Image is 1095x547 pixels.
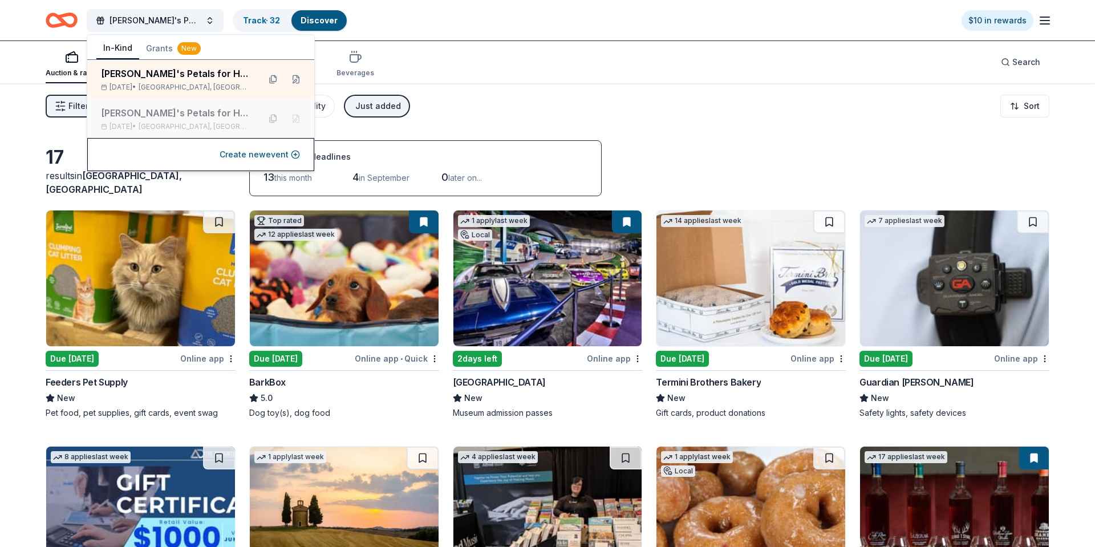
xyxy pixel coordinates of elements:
span: 5.0 [261,391,273,405]
a: Home [46,7,78,34]
div: 2 days left [453,351,502,367]
a: Image for National Corvette Museum1 applylast weekLocal2days leftOnline app[GEOGRAPHIC_DATA]NewMu... [453,210,643,419]
div: 1 apply last week [661,451,733,463]
div: [GEOGRAPHIC_DATA] [453,375,546,389]
img: Image for Guardian Angel Device [860,210,1049,346]
div: Pet food, pet supplies, gift cards, event swag [46,407,236,419]
span: in September [359,173,409,183]
div: Termini Brothers Bakery [656,375,761,389]
span: this month [274,173,312,183]
img: Image for National Corvette Museum [453,210,642,346]
a: Image for BarkBoxTop rated12 applieslast weekDue [DATE]Online app•QuickBarkBox5.0Dog toy(s), dog ... [249,210,439,419]
span: [PERSON_NAME]'s Petals for Hope Annual Event [109,14,201,27]
button: Search [992,51,1049,74]
span: [GEOGRAPHIC_DATA], [GEOGRAPHIC_DATA] [139,122,250,131]
span: 0 [441,171,448,183]
span: • [400,354,403,363]
div: Beverages [336,68,374,78]
div: Online app [994,351,1049,366]
div: [PERSON_NAME]'s Petals for Hope Annual Event [101,67,250,80]
div: 17 applies last week [865,451,947,463]
span: New [871,391,889,405]
button: Just added [344,95,410,117]
a: Image for Guardian Angel Device7 applieslast weekDue [DATE]Online appGuardian [PERSON_NAME]NewSaf... [859,210,1049,419]
a: $10 in rewards [962,10,1033,31]
img: Image for BarkBox [250,210,439,346]
div: Feeders Pet Supply [46,375,128,389]
div: Online app [587,351,642,366]
span: Filter [68,99,88,113]
div: results [46,169,236,196]
div: 1 apply last week [458,215,530,227]
span: 13 [263,171,274,183]
a: Discover [301,15,338,25]
div: BarkBox [249,375,286,389]
button: Create newevent [220,148,300,161]
div: 17 [46,146,236,169]
div: [DATE] • [101,83,250,92]
div: Dog toy(s), dog food [249,407,439,419]
div: Due [DATE] [249,351,302,367]
img: Image for Feeders Pet Supply [46,210,235,346]
div: New [177,42,201,55]
div: Local [458,229,492,241]
div: Gift cards, product donations [656,407,846,419]
div: 7 applies last week [865,215,944,227]
div: 14 applies last week [661,215,744,227]
div: Online app Quick [355,351,439,366]
div: [PERSON_NAME]'s Petals for Hope Annual Event [101,106,250,120]
button: Sort [1000,95,1049,117]
button: Grants [139,38,208,59]
div: Due [DATE] [656,351,709,367]
div: [DATE] • [101,122,250,131]
div: Just added [355,99,401,113]
div: Due [DATE] [859,351,912,367]
div: Guardian [PERSON_NAME] [859,375,974,389]
div: Due [DATE] [46,351,99,367]
div: Top rated [254,215,304,226]
button: Beverages [336,46,374,83]
span: Search [1012,55,1040,69]
button: Auction & raffle [46,46,98,83]
a: Track· 32 [243,15,280,25]
div: Application deadlines [263,150,587,164]
div: 8 applies last week [51,451,131,463]
div: 1 apply last week [254,451,326,463]
a: Image for Feeders Pet SupplyDue [DATE]Online appFeeders Pet SupplyNewPet food, pet supplies, gift... [46,210,236,419]
a: Image for Termini Brothers Bakery14 applieslast weekDue [DATE]Online appTermini Brothers BakeryNe... [656,210,846,419]
span: New [667,391,686,405]
div: Safety lights, safety devices [859,407,1049,419]
div: 12 applies last week [254,229,337,241]
button: Track· 32Discover [233,9,348,32]
div: Museum admission passes [453,407,643,419]
div: 4 applies last week [458,451,538,463]
span: Sort [1024,99,1040,113]
span: New [57,391,75,405]
div: Local [661,465,695,477]
button: Filter3 [46,95,98,117]
div: Auction & raffle [46,68,98,78]
span: later on... [448,173,482,183]
button: [PERSON_NAME]'s Petals for Hope Annual Event [87,9,224,32]
button: In-Kind [96,38,139,59]
span: New [464,391,482,405]
span: 4 [352,171,359,183]
span: [GEOGRAPHIC_DATA], [GEOGRAPHIC_DATA] [139,83,250,92]
div: Online app [180,351,236,366]
div: Online app [790,351,846,366]
img: Image for Termini Brothers Bakery [656,210,845,346]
